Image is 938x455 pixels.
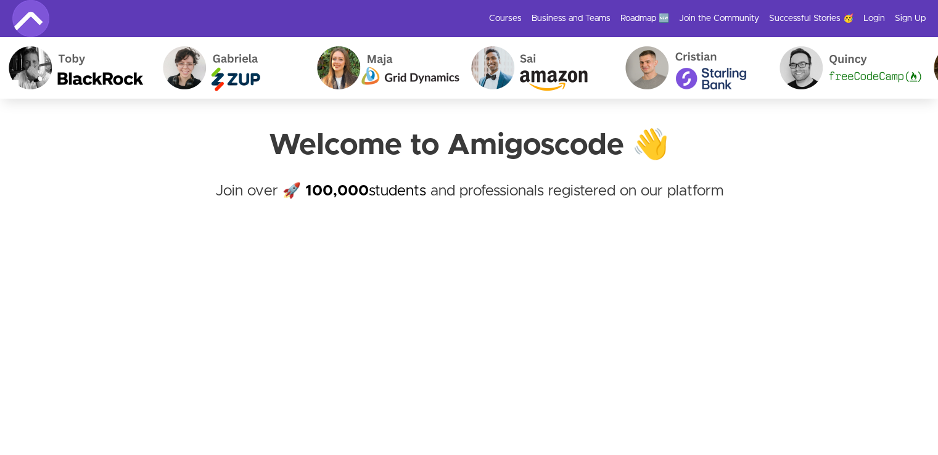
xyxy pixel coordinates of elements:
a: 100,000students [305,184,426,199]
a: Login [863,12,885,25]
iframe: Video Player [173,266,358,359]
img: Sai [461,37,615,99]
a: Join the Community [679,12,759,25]
img: Cristian [615,37,770,99]
a: Successful Stories 🥳 [769,12,854,25]
a: Roadmap 🆕 [620,12,669,25]
strong: Welcome to Amigoscode 👋 [269,131,669,160]
a: Business and Teams [532,12,611,25]
h4: Join over 🚀 and professionals registered on our platform [173,180,765,224]
a: Courses [489,12,522,25]
a: Sign Up [895,12,926,25]
img: Quincy [770,37,924,99]
strong: 100,000 [305,184,369,199]
img: Gabriela [153,37,307,99]
img: Maja [307,37,461,99]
